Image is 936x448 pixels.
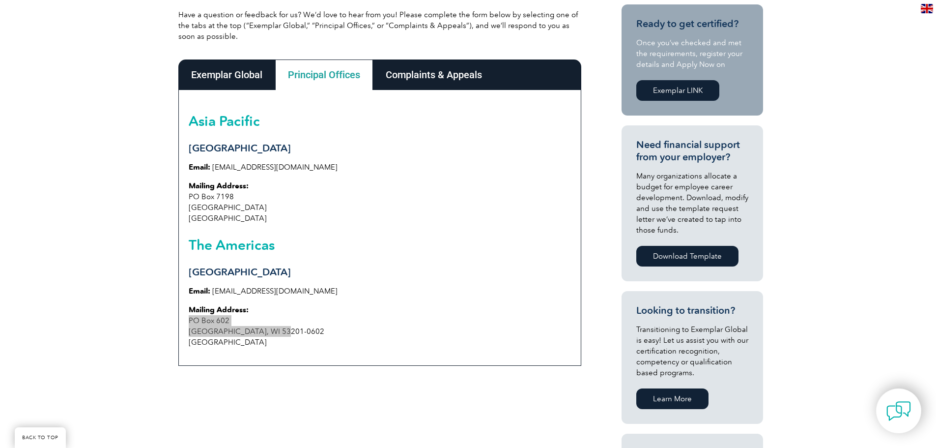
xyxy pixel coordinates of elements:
[636,304,748,317] h3: Looking to transition?
[212,163,338,172] a: [EMAIL_ADDRESS][DOMAIN_NAME]
[212,287,338,296] a: [EMAIL_ADDRESS][DOMAIN_NAME]
[189,163,210,172] strong: Email:
[189,181,249,190] strong: Mailing Address:
[636,171,748,236] p: Many organizations allocate a budget for employee career development. Download, modify and use th...
[189,237,571,253] h2: The Americas
[636,246,738,267] a: Download Template
[636,324,748,378] p: Transitioning to Exemplar Global is easy! Let us assist you with our certification recognition, c...
[189,180,571,224] p: PO Box 7198 [GEOGRAPHIC_DATA] [GEOGRAPHIC_DATA]
[636,80,719,101] a: Exemplar LINK
[636,37,748,70] p: Once you’ve checked and met the requirements, register your details and Apply Now on
[189,142,571,154] h3: [GEOGRAPHIC_DATA]
[921,4,933,13] img: en
[636,139,748,163] h3: Need financial support from your employer?
[15,427,66,448] a: BACK TO TOP
[886,399,911,423] img: contact-chat.png
[189,266,571,278] h3: [GEOGRAPHIC_DATA]
[189,287,210,296] strong: Email:
[189,305,249,314] strong: Mailing Address:
[178,9,581,42] p: Have a question or feedback for us? We’d love to hear from you! Please complete the form below by...
[636,388,709,409] a: Learn More
[636,18,748,30] h3: Ready to get certified?
[189,113,571,129] h2: Asia Pacific
[275,60,373,90] div: Principal Offices
[178,60,275,90] div: Exemplar Global
[189,304,571,348] p: PO Box 602 [GEOGRAPHIC_DATA], WI 53201-0602 [GEOGRAPHIC_DATA]
[373,60,495,90] div: Complaints & Appeals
